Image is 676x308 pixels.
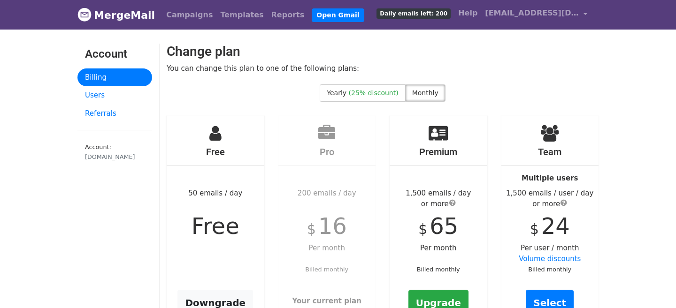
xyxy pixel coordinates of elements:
[312,8,364,22] a: Open Gmail
[85,152,145,161] div: [DOMAIN_NAME]
[318,213,347,239] span: 16
[160,63,457,84] div: You can change this plan to one of the following plans:
[349,89,399,97] span: (25% discount)
[390,146,487,158] h4: Premium
[454,4,481,23] a: Help
[430,213,458,239] span: 65
[167,146,264,158] h4: Free
[85,47,145,61] h3: Account
[522,174,578,182] strong: Multiple users
[162,6,216,24] a: Campaigns
[307,221,316,237] span: $
[77,5,155,25] a: MergeMail
[373,4,454,23] a: Daily emails left: 200
[481,4,591,26] a: [EMAIL_ADDRESS][DOMAIN_NAME]
[85,143,145,161] small: Account:
[528,266,571,273] small: Billed monthly
[417,266,460,273] small: Billed monthly
[77,68,152,87] a: Billing
[485,8,579,19] span: [EMAIL_ADDRESS][DOMAIN_NAME]
[192,213,239,239] span: Free
[412,89,438,97] span: Monthly
[530,221,539,237] span: $
[390,188,487,209] div: 1,500 emails / day or more
[305,266,348,273] small: Billed monthly
[418,221,427,237] span: $
[77,8,92,22] img: MergeMail logo
[167,44,450,60] h2: Change plan
[268,6,308,24] a: Reports
[327,89,346,97] span: Yearly
[501,188,599,209] div: 1,500 emails / user / day or more
[77,86,152,105] a: Users
[77,105,152,123] a: Referrals
[216,6,267,24] a: Templates
[541,213,570,239] span: 24
[376,8,451,19] span: Daily emails left: 200
[501,146,599,158] h4: Team
[278,146,376,158] h4: Pro
[519,255,581,263] a: Volume discounts
[292,297,361,305] strong: Your current plan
